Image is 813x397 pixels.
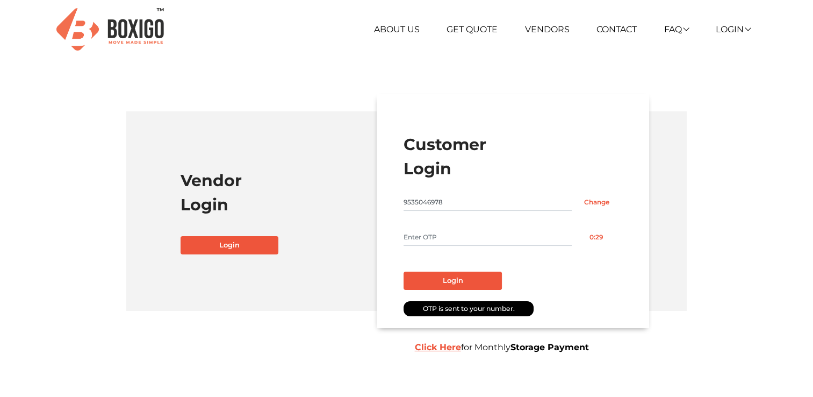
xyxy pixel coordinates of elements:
a: Get Quote [447,24,498,34]
a: Login [181,236,279,254]
a: Contact [596,24,637,34]
div: for Monthly [407,341,713,354]
a: Login [715,24,750,34]
input: Mobile No [404,194,571,211]
h1: Customer Login [404,132,622,181]
a: FAQ [664,24,688,34]
a: About Us [374,24,420,34]
button: Login [404,272,502,290]
div: OTP is sent to your number. [404,301,534,317]
input: Enter OTP [404,229,571,246]
img: Boxigo [56,8,164,51]
h1: Vendor Login [181,168,399,217]
b: Storage Payment [510,342,589,352]
a: Click Here [415,342,461,352]
button: 0:29 [572,229,622,246]
a: Vendors [525,24,570,34]
input: Change [572,194,622,211]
